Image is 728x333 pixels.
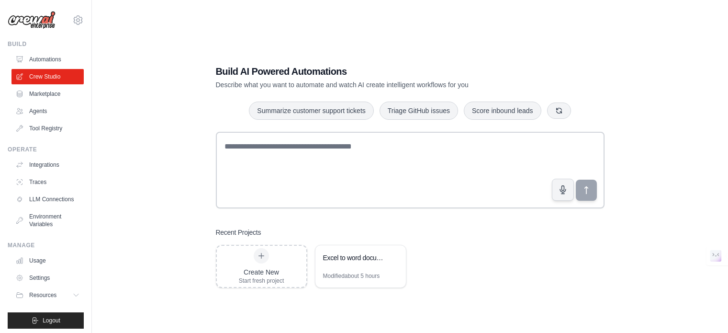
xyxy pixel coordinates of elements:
button: Triage GitHub issues [380,102,458,120]
a: Environment Variables [11,209,84,232]
a: Usage [11,253,84,268]
a: Tool Registry [11,121,84,136]
div: Build [8,40,84,48]
h3: Recent Projects [216,228,261,237]
a: Marketplace [11,86,84,102]
a: Automations [11,52,84,67]
h1: Build AI Powered Automations [216,65,538,78]
div: Excel to word document generator [323,253,389,263]
div: Start fresh project [239,277,284,285]
div: Modified about 5 hours [323,272,380,280]
span: Logout [43,317,60,324]
a: Settings [11,270,84,286]
p: Describe what you want to automate and watch AI create intelligent workflows for you [216,80,538,90]
button: Resources [11,287,84,303]
span: Resources [29,291,56,299]
button: Summarize customer support tickets [249,102,373,120]
a: Crew Studio [11,69,84,84]
div: Manage [8,241,84,249]
div: Operate [8,146,84,153]
a: Agents [11,103,84,119]
a: Integrations [11,157,84,172]
button: Click to speak your automation idea [552,179,574,201]
a: Traces [11,174,84,190]
img: Logo [8,11,56,29]
button: Get new suggestions [547,103,571,119]
div: Create New [239,267,284,277]
button: Score inbound leads [464,102,541,120]
a: LLM Connections [11,192,84,207]
button: Logout [8,312,84,329]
